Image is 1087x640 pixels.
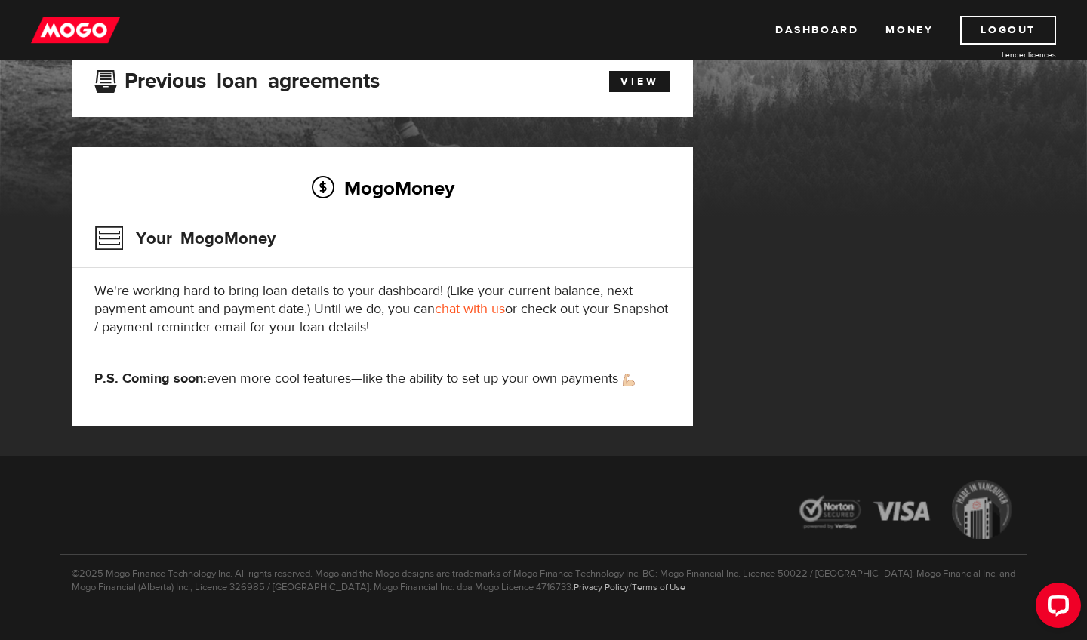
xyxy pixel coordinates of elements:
[94,69,380,88] h3: Previous loan agreements
[960,16,1056,45] a: Logout
[943,49,1056,60] a: Lender licences
[94,282,670,337] p: We're working hard to bring loan details to your dashboard! (Like your current balance, next paym...
[623,374,635,386] img: strong arm emoji
[885,16,933,45] a: Money
[785,469,1027,554] img: legal-icons-92a2ffecb4d32d839781d1b4e4802d7b.png
[60,554,1027,594] p: ©2025 Mogo Finance Technology Inc. All rights reserved. Mogo and the Mogo designs are trademarks ...
[94,219,276,258] h3: Your MogoMoney
[94,370,670,388] p: even more cool features—like the ability to set up your own payments
[574,581,629,593] a: Privacy Policy
[435,300,505,318] a: chat with us
[609,71,670,92] a: View
[94,172,670,204] h2: MogoMoney
[1024,577,1087,640] iframe: LiveChat chat widget
[632,581,685,593] a: Terms of Use
[31,16,120,45] img: mogo_logo-11ee424be714fa7cbb0f0f49df9e16ec.png
[775,16,858,45] a: Dashboard
[94,370,207,387] strong: P.S. Coming soon:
